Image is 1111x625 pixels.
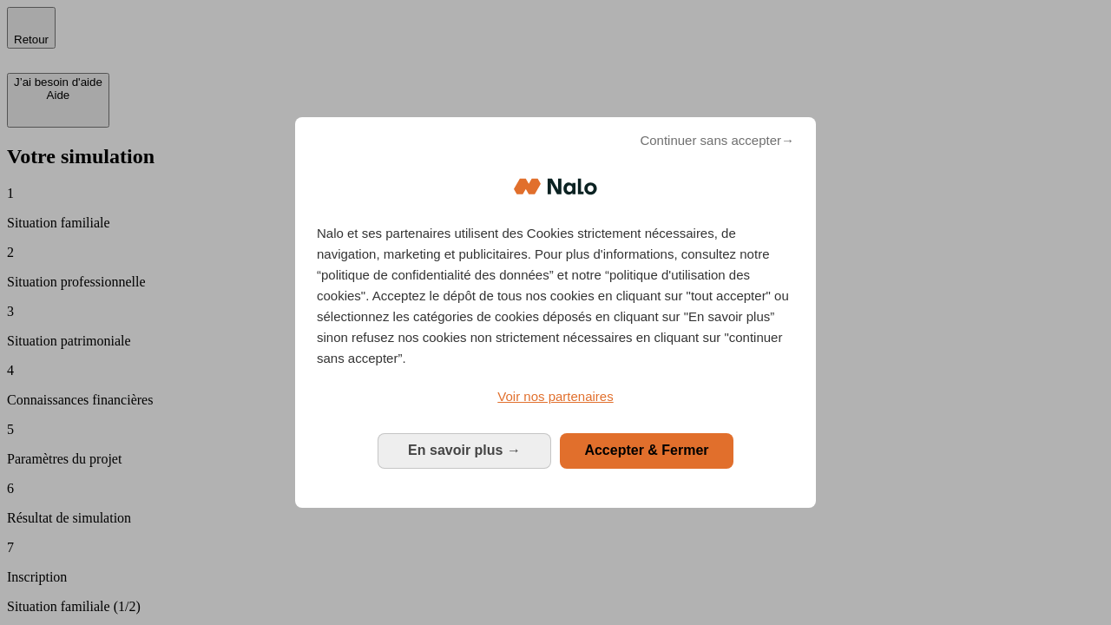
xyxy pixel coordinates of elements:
[584,443,708,457] span: Accepter & Fermer
[317,386,794,407] a: Voir nos partenaires
[640,130,794,151] span: Continuer sans accepter→
[317,223,794,369] p: Nalo et ses partenaires utilisent des Cookies strictement nécessaires, de navigation, marketing e...
[408,443,521,457] span: En savoir plus →
[378,433,551,468] button: En savoir plus: Configurer vos consentements
[560,433,733,468] button: Accepter & Fermer: Accepter notre traitement des données et fermer
[514,161,597,213] img: Logo
[295,117,816,507] div: Bienvenue chez Nalo Gestion du consentement
[497,389,613,404] span: Voir nos partenaires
